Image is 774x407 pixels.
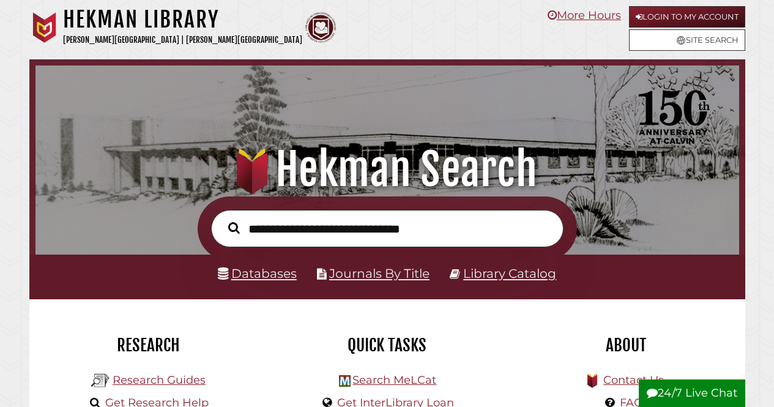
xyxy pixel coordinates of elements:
[29,12,60,43] img: Calvin University
[277,335,497,356] h2: Quick Tasks
[63,33,302,47] p: [PERSON_NAME][GEOGRAPHIC_DATA] | [PERSON_NAME][GEOGRAPHIC_DATA]
[352,373,436,387] a: Search MeLCat
[603,373,664,387] a: Contact Us
[228,222,240,234] i: Search
[463,266,556,281] a: Library Catalog
[91,372,110,390] img: Hekman Library Logo
[222,219,246,237] button: Search
[218,266,297,281] a: Databases
[629,29,745,51] a: Site Search
[305,12,336,43] img: Calvin Theological Seminary
[516,335,736,356] h2: About
[629,6,745,28] a: Login to My Account
[63,6,302,33] h1: Hekman Library
[339,375,351,387] img: Hekman Library Logo
[47,143,727,196] h1: Hekman Search
[548,9,621,22] a: More Hours
[329,266,430,281] a: Journals By Title
[39,335,259,356] h2: Research
[113,373,206,387] a: Research Guides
